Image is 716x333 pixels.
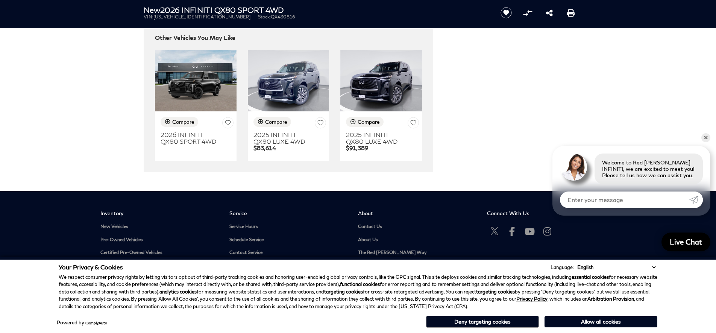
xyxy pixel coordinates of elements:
h3: 2025 INFINITI QX80 LUXE 4WD [346,131,404,144]
a: Open Instagram in a new window [540,224,555,239]
a: Print this New 2026 INFINITI QX80 SPORT 4WD [567,8,575,17]
p: We respect consumer privacy rights by letting visitors opt out of third-party tracking cookies an... [59,274,657,310]
button: Compare Vehicle [161,117,198,127]
span: QX430816 [271,14,295,20]
a: The Red [PERSON_NAME] Way [358,250,476,255]
strong: targeting cookies [324,289,363,295]
span: Your Privacy & Cookies [59,263,123,271]
button: Compare Vehicle [253,117,291,127]
a: Open Youtube-play in a new window [522,224,537,239]
a: 2025 INFINITI QX80 LUXE 4WD $83,614 [253,131,326,151]
img: 2025 INFINITI QX80 LUXE 4WD [340,50,422,111]
div: Powered by [57,320,107,325]
a: Live Chat [661,233,710,251]
strong: targeting cookies [476,289,515,295]
a: Pre-Owned Vehicles [100,237,218,243]
span: Stock: [258,14,271,20]
button: Save Vehicle [315,117,326,130]
a: New Vehicles [100,224,218,230]
strong: Arbitration Provision [587,296,634,302]
a: 2026 INFINITI QX80 SPORT 4WD [161,131,234,144]
span: Inventory [100,210,218,216]
strong: functional cookies [340,281,380,287]
p: $91,389 [346,144,419,151]
input: Enter your message [560,192,689,208]
button: Save vehicle [498,7,514,19]
a: Contact Service [229,250,347,255]
a: Open Twitter in a new window [487,224,502,239]
span: Service [229,210,347,216]
a: 2025 INFINITI QX80 LUXE 4WD $91,389 [346,131,419,151]
div: Compare [172,119,194,125]
span: About [358,210,476,216]
button: Compare Vehicle [346,117,384,127]
div: Compare [265,119,287,125]
button: Save Vehicle [222,117,234,130]
span: [US_VEHICLE_IDENTIFICATION_NUMBER] [153,14,250,20]
h3: 2026 INFINITI QX80 SPORT 4WD [161,131,219,144]
h3: 2025 INFINITI QX80 LUXE 4WD [253,131,312,144]
span: VIN: [144,14,153,20]
img: 2026 INFINITI QX80 SPORT 4WD [155,50,237,111]
strong: analytics cookies [159,289,197,295]
strong: New [144,5,160,14]
button: Save Vehicle [408,117,419,130]
a: Submit [689,192,703,208]
span: Live Chat [666,237,706,246]
div: Language: [551,265,574,270]
a: Privacy Policy [516,296,548,302]
button: Deny targeting cookies [426,316,539,328]
button: Allow all cookies [545,316,657,327]
h1: 2026 INFINITI QX80 SPORT 4WD [144,6,488,14]
a: Contact Us [358,224,476,230]
select: Language Select [575,263,657,271]
a: Certified Pre-Owned Vehicles [100,250,218,255]
img: 2025 INFINITI QX80 LUXE 4WD [248,50,329,111]
a: Schedule Service [229,237,347,243]
a: ComplyAuto [85,321,107,325]
a: Service Hours [229,224,347,230]
a: Share this New 2026 INFINITI QX80 SPORT 4WD [546,8,553,17]
strong: essential cookies [572,274,609,280]
a: About Us [358,237,476,243]
span: Connect With Us [487,210,605,216]
div: Welcome to Red [PERSON_NAME] INFINITI, we are excited to meet you! Please tell us how we can assi... [595,154,703,184]
button: Compare Vehicle [522,7,533,18]
a: Open Facebook in a new window [505,224,520,239]
p: $83,614 [253,144,326,151]
img: Agent profile photo [560,154,587,181]
div: Compare [358,119,380,125]
h2: Other Vehicles You May Like [155,34,422,41]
